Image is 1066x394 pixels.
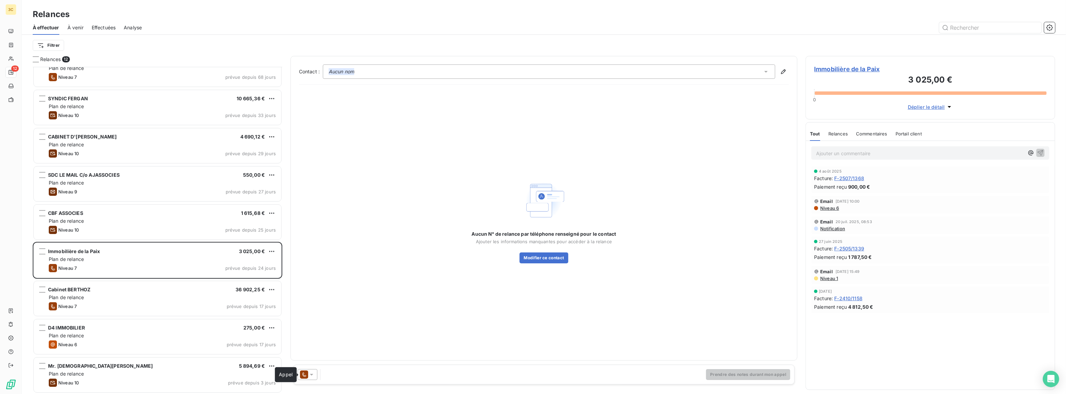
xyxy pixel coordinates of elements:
input: Rechercher [939,22,1041,33]
span: Niveau 10 [58,380,79,385]
span: Plan de relance [49,180,84,186]
span: 27 juin 2025 [819,239,842,244]
span: SYNDIC FERGAN [48,96,88,101]
span: Effectuées [92,24,116,31]
span: 4 812,50 € [848,303,873,310]
span: 550,00 € [243,172,265,178]
span: CABINET D'[PERSON_NAME] [48,134,117,140]
span: Cabinet BERTHOZ [48,287,90,292]
span: Facture : [814,245,833,252]
span: 900,00 € [848,183,870,190]
div: Open Intercom Messenger [1043,371,1059,387]
span: Niveau 9 [58,189,77,194]
span: Mr. [DEMOGRAPHIC_DATA][PERSON_NAME] [48,363,153,369]
span: 5 894,69 € [239,363,265,369]
span: SDC LE MAIL C/o AJASSOCIES [48,172,120,178]
span: Plan de relance [49,371,84,377]
span: Portail client [896,131,922,136]
button: Déplier le détail [906,103,955,111]
img: Empty state [522,179,566,223]
span: Notification [820,226,845,231]
span: prévue depuis 25 jours [225,227,276,233]
h3: 3 025,00 € [814,74,1047,87]
span: 12 [62,56,70,62]
span: CBF ASSOCIES [48,210,83,216]
span: Plan de relance [49,333,84,338]
span: [DATE] [819,289,832,293]
span: Email [820,269,833,274]
span: D4 IMMOBILIER [48,325,85,331]
span: Niveau 1 [820,276,838,281]
span: Plan de relance [49,294,84,300]
button: Prendre des notes durant mon appel [706,369,790,380]
span: Plan de relance [49,256,84,262]
span: Relances [828,131,848,136]
span: 4 690,12 € [240,134,265,140]
span: Paiement reçu [814,183,847,190]
span: Facture : [814,175,833,182]
span: F-2505/1339 [834,245,864,252]
span: Ajouter les informations manquantes pour accéder à la relance [476,239,612,244]
span: F-2507/1368 [834,175,864,182]
span: Immobilière de la Paix [814,64,1047,74]
span: 4 août 2025 [819,169,842,173]
span: 1 787,50 € [848,253,872,261]
span: Niveau 10 [58,113,79,118]
span: [DATE] 15:49 [836,269,860,274]
span: prévue depuis 17 jours [227,342,276,347]
span: Relances [40,56,61,63]
span: Niveau 10 [58,151,79,156]
span: Plan de relance [49,65,84,71]
span: prévue depuis 68 jours [225,74,276,80]
span: Immobilière de la Paix [48,248,100,254]
span: Paiement reçu [814,303,847,310]
span: Plan de relance [49,103,84,109]
h3: Relances [33,8,70,20]
span: Niveau 10 [58,227,79,233]
span: À effectuer [33,24,59,31]
span: Tout [810,131,820,136]
label: Contact : [299,68,323,75]
span: Paiement reçu [814,253,847,261]
span: Aucun N° de relance par téléphone renseigné pour le contact [472,231,616,237]
span: [DATE] 10:00 [836,199,860,203]
span: 0 [813,97,816,102]
span: prévue depuis 24 jours [225,265,276,271]
span: Niveau 7 [58,265,77,271]
span: Email [820,199,833,204]
div: 3C [5,4,16,15]
span: À venir [67,24,84,31]
span: Niveau 7 [58,304,77,309]
span: Niveau 6 [58,342,77,347]
span: 36 902,25 € [236,287,265,292]
span: Email [820,219,833,224]
span: prévue depuis 33 jours [225,113,276,118]
span: Commentaires [856,131,887,136]
span: Plan de relance [49,218,84,224]
span: F-2410/1158 [834,295,862,302]
span: Plan de relance [49,142,84,147]
span: 275,00 € [243,325,265,331]
span: prévue depuis 17 jours [227,304,276,309]
img: Logo LeanPay [5,379,16,390]
span: 1 615,68 € [241,210,265,216]
span: Niveau 7 [58,74,77,80]
span: prévue depuis 27 jours [226,189,276,194]
span: Déplier le détail [908,103,945,111]
span: 20 juil. 2025, 08:53 [836,220,872,224]
span: prévue depuis 3 jours [228,380,276,385]
em: Aucun nom [329,68,354,75]
span: Niveau 6 [820,205,839,211]
span: 3 025,00 € [239,248,265,254]
a: 12 [5,67,16,78]
span: 12 [11,65,19,72]
span: prévue depuis 29 jours [225,151,276,156]
span: 10 665,36 € [237,96,265,101]
button: Filtrer [33,40,64,51]
span: Facture : [814,295,833,302]
button: Modifier ce contact [520,252,568,263]
span: Appel [279,371,292,377]
span: Analyse [124,24,142,31]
